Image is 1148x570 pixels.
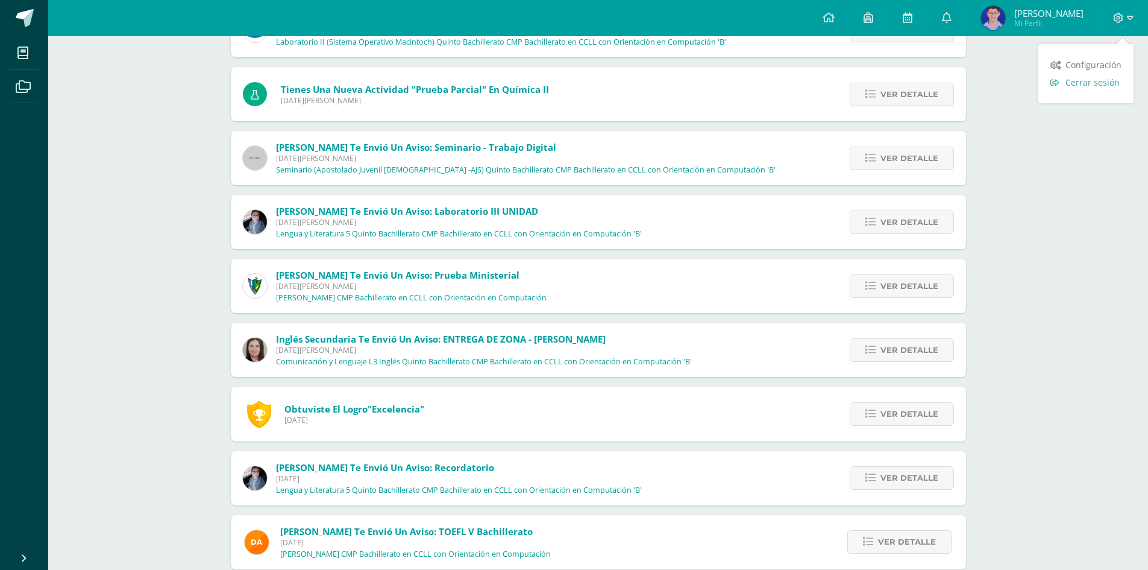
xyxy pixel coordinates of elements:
[276,229,642,239] p: Lengua y Literatura 5 Quinto Bachillerato CMP Bachillerato en CCLL con Orientación en Computación...
[880,147,938,169] span: Ver detalle
[1065,59,1121,71] span: Configuración
[276,293,547,303] p: [PERSON_NAME] CMP Bachillerato en CCLL con Orientación en Computación
[1014,18,1084,28] span: Mi Perfil
[243,274,267,298] img: 9f174a157161b4ddbe12118a61fed988.png
[276,217,642,227] span: [DATE][PERSON_NAME]
[878,531,936,553] span: Ver detalle
[1038,74,1134,91] a: Cerrar sesión
[981,6,1005,30] img: eac8305da70ec4796f38150793d9e04f.png
[276,37,726,47] p: Laboratorio II (Sistema Operativo Macintoch) Quinto Bachillerato CMP Bachillerato en CCLL con Ori...
[245,530,269,554] img: f9d34ca01e392badc01b6cd8c48cabbd.png
[243,466,267,490] img: 702136d6d401d1cd4ce1c6f6778c2e49.png
[880,339,938,361] span: Ver detalle
[276,269,519,281] span: [PERSON_NAME] te envió un aviso: Prueba Ministerial
[880,211,938,233] span: Ver detalle
[880,403,938,425] span: Ver detalle
[284,415,424,425] span: [DATE]
[276,165,776,175] p: Seminario (Apostolado Juvenil [DEMOGRAPHIC_DATA] -AJS) Quinto Bachillerato CMP Bachillerato en CC...
[280,549,551,559] p: [PERSON_NAME] CMP Bachillerato en CCLL con Orientación en Computación
[276,281,547,291] span: [DATE][PERSON_NAME]
[280,525,533,537] span: [PERSON_NAME] te envió un aviso: TOEFL V Bachillerato
[281,83,549,95] span: Tienes una nueva actividad "Prueba parcial" En Química II
[1038,56,1134,74] a: Configuración
[243,146,267,170] img: 60x60
[281,95,549,106] span: [DATE][PERSON_NAME]
[243,210,267,234] img: 702136d6d401d1cd4ce1c6f6778c2e49.png
[276,473,642,484] span: [DATE]
[276,141,556,153] span: [PERSON_NAME] te envió un aviso: Seminario - Trabajo digital
[276,461,494,473] span: [PERSON_NAME] te envió un aviso: Recordatorio
[243,338,267,362] img: 8af0450cf43d44e38c4a1497329761f3.png
[1065,77,1120,88] span: Cerrar sesión
[880,275,938,297] span: Ver detalle
[276,345,692,355] span: [DATE][PERSON_NAME]
[276,486,642,495] p: Lengua y Literatura 5 Quinto Bachillerato CMP Bachillerato en CCLL con Orientación en Computación...
[276,205,538,217] span: [PERSON_NAME] te envió un aviso: Laboratorio III UNIDAD
[368,403,424,415] span: "Excelencia"
[276,153,776,163] span: [DATE][PERSON_NAME]
[284,403,424,415] span: Obtuviste el logro
[280,537,551,548] span: [DATE]
[880,467,938,489] span: Ver detalle
[1014,7,1084,19] span: [PERSON_NAME]
[276,357,692,367] p: Comunicación y Lenguaje L3 Inglés Quinto Bachillerato CMP Bachillerato en CCLL con Orientación en...
[880,83,938,106] span: Ver detalle
[276,333,606,345] span: Inglés Secundaria te envió un aviso: ENTREGA DE ZONA - [PERSON_NAME]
